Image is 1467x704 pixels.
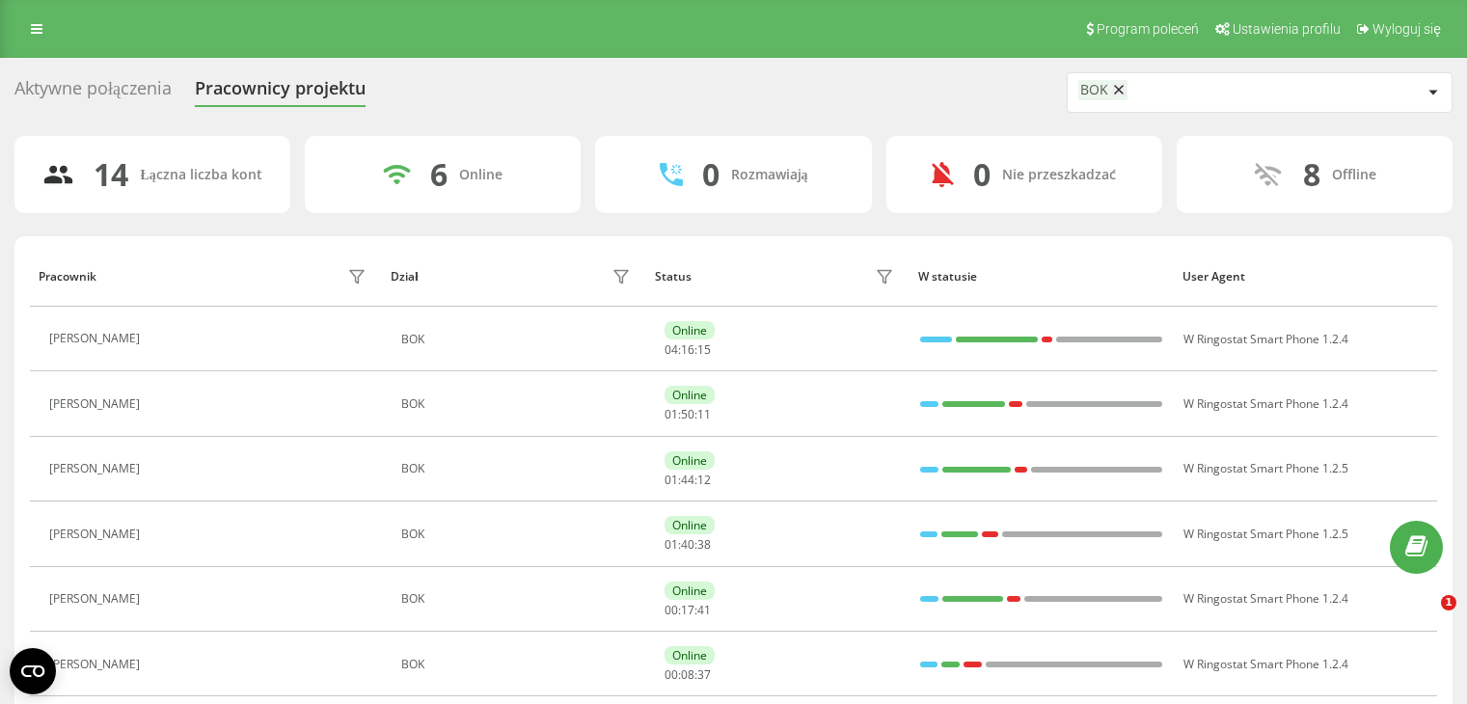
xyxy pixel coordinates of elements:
div: : : [665,408,711,421]
div: 8 [1303,156,1320,193]
span: 01 [665,472,678,488]
span: 11 [697,406,711,422]
div: 0 [973,156,991,193]
span: 44 [681,472,694,488]
div: BOK [401,658,636,671]
span: Ustawienia profilu [1233,21,1341,37]
div: [PERSON_NAME] [49,528,145,541]
div: [PERSON_NAME] [49,592,145,606]
div: Dział [391,270,418,284]
div: Online [665,321,715,339]
span: 37 [697,666,711,683]
span: 00 [665,602,678,618]
div: 6 [430,156,448,193]
span: W Ringostat Smart Phone 1.2.4 [1183,331,1348,347]
div: : : [665,538,711,552]
span: W Ringostat Smart Phone 1.2.4 [1183,395,1348,412]
div: Pracownicy projektu [195,78,366,108]
div: Offline [1332,167,1376,183]
span: 12 [697,472,711,488]
div: W statusie [918,270,1164,284]
span: 04 [665,341,678,358]
span: W Ringostat Smart Phone 1.2.5 [1183,460,1348,476]
div: Online [459,167,503,183]
div: Rozmawiają [731,167,808,183]
div: BOK [1080,82,1108,98]
div: [PERSON_NAME] [49,462,145,475]
span: Wyloguj się [1372,21,1441,37]
div: Online [665,582,715,600]
div: BOK [401,528,636,541]
span: 1 [1441,595,1456,610]
span: 01 [665,536,678,553]
div: : : [665,343,711,357]
div: 14 [94,156,128,193]
div: Łączna liczba kont [140,167,261,183]
button: Open CMP widget [10,648,56,694]
div: BOK [401,592,636,606]
span: 00 [665,666,678,683]
span: 15 [697,341,711,358]
span: 17 [681,602,694,618]
span: 50 [681,406,694,422]
span: 01 [665,406,678,422]
div: Online [665,386,715,404]
div: 0 [702,156,720,193]
div: [PERSON_NAME] [49,332,145,345]
span: 40 [681,536,694,553]
span: W Ringostat Smart Phone 1.2.4 [1183,590,1348,607]
div: BOK [401,333,636,346]
div: Online [665,516,715,534]
div: Nie przeszkadzać [1002,167,1116,183]
div: [PERSON_NAME] [49,658,145,671]
div: Aktywne połączenia [14,78,172,108]
span: 38 [697,536,711,553]
div: Status [655,270,692,284]
div: : : [665,474,711,487]
span: W Ringostat Smart Phone 1.2.4 [1183,656,1348,672]
span: W Ringostat Smart Phone 1.2.5 [1183,526,1348,542]
div: : : [665,604,711,617]
div: Pracownik [39,270,96,284]
div: User Agent [1182,270,1428,284]
div: [PERSON_NAME] [49,397,145,411]
div: BOK [401,462,636,475]
span: 41 [697,602,711,618]
span: Program poleceń [1097,21,1199,37]
div: BOK [401,397,636,411]
span: 16 [681,341,694,358]
iframe: Intercom live chat [1401,595,1448,641]
div: : : [665,668,711,682]
span: 08 [681,666,694,683]
div: Online [665,451,715,470]
div: Online [665,646,715,664]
